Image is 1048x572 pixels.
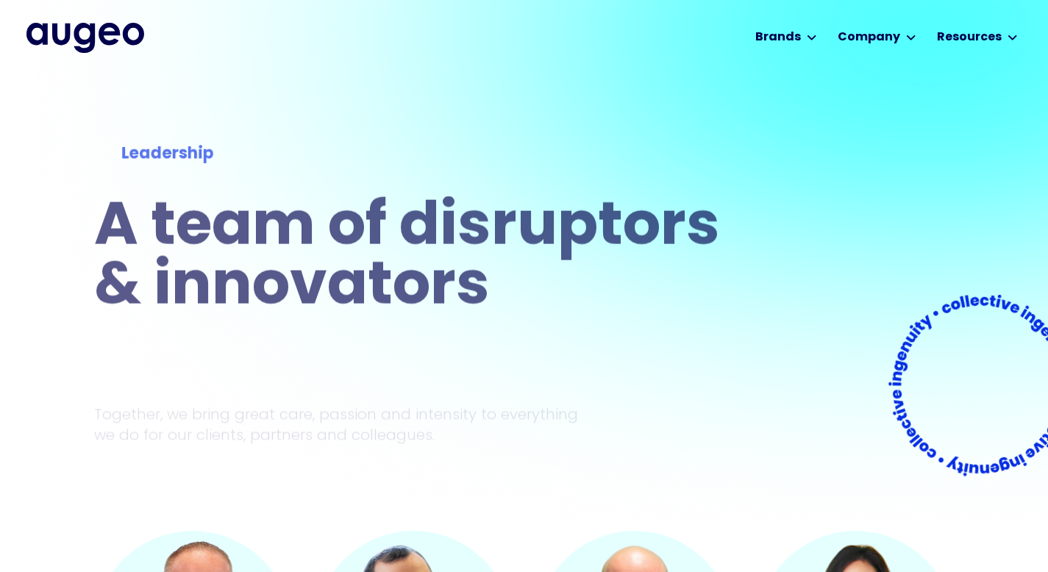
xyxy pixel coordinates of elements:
div: Leadership [121,143,702,167]
img: Augeo's full logo in midnight blue. [26,23,144,52]
div: Resources [937,29,1002,46]
a: home [26,23,144,52]
h1: A team of disruptors & innovators [94,199,730,318]
p: Together, we bring great care, passion and intensity to everything we do for our clients, partner... [94,404,600,446]
div: Brands [755,29,801,46]
div: Company [838,29,900,46]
